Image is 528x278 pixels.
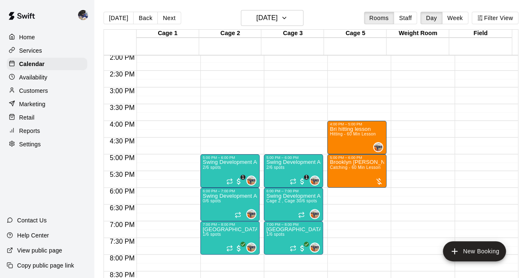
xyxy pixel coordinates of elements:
div: Availability [7,71,87,84]
a: Settings [7,138,87,150]
span: Kailee Powell [250,176,256,186]
a: Customers [7,84,87,97]
span: 2/6 spots filled [203,165,221,170]
div: Kailee Powell [373,142,383,152]
span: 5:00 PM [108,154,137,161]
span: 7:00 PM [108,221,137,228]
span: 4:30 PM [108,138,137,145]
button: Week [442,12,468,24]
p: Reports [19,127,40,135]
img: Kailee Powell [247,243,255,252]
div: Kailee Powell [310,176,320,186]
span: Catching - 60 Min Lesson [330,165,380,170]
p: Contact Us [17,216,47,224]
div: Kevin Chandler [76,7,94,23]
img: Kailee Powell [311,210,319,218]
span: 2/6 spots filled [266,165,285,170]
span: Cage 2 , Cage 3 [266,199,299,203]
div: 5:00 PM – 6:00 PM: Swing Development Academy 8U/10U [200,154,260,188]
span: 1 [240,175,245,180]
div: Kailee Powell [310,242,320,252]
span: 1 / 2 customers have paid [298,177,306,186]
button: [DATE] [104,12,134,24]
span: Recurring event [290,178,296,185]
div: Kailee Powell [246,176,256,186]
span: 1/6 spots filled [203,232,221,237]
button: Staff [394,12,417,24]
div: Cage 1 [136,30,199,38]
img: Kailee Powell [247,176,255,185]
span: 4:00 PM [108,121,137,128]
img: Kailee Powell [311,176,319,185]
div: 5:00 PM – 6:00 PM [203,156,257,160]
span: Hitting - 60 Min Lesson [330,132,376,136]
span: 0/6 spots filled [299,199,317,203]
div: 5:00 PM – 6:00 PM [330,156,384,160]
img: Kailee Powell [247,210,255,218]
span: 2:30 PM [108,71,137,78]
div: Kailee Powell [246,242,256,252]
span: 3:30 PM [108,104,137,111]
p: View public page [17,246,62,255]
span: 6:00 PM [108,188,137,195]
div: 6:00 PM – 7:00 PM [266,189,321,193]
p: Customers [19,87,48,95]
a: Reports [7,125,87,137]
img: Kailee Powell [374,143,382,151]
a: Calendar [7,58,87,70]
div: 7:00 PM – 8:00 PM: Swing Development Academy High School [264,221,323,255]
button: [DATE] [241,10,303,26]
span: 2:00 PM [108,54,137,61]
span: Kailee Powell [250,242,256,252]
div: 7:00 PM – 8:00 PM: Swing Development Academy High School [200,221,260,255]
span: Kailee Powell [313,242,320,252]
span: Recurring event [226,178,233,185]
p: Marketing [19,100,45,108]
p: Availability [19,73,48,82]
span: Recurring event [226,245,233,252]
span: 1 / 2 customers have paid [235,177,243,186]
div: 5:00 PM – 6:00 PM: Swing Development Academy 8U/10U [264,154,323,188]
span: Kailee Powell [313,209,320,219]
button: Back [133,12,158,24]
p: Calendar [19,60,45,68]
button: Day [420,12,442,24]
img: Kevin Chandler [78,10,88,20]
span: 7:30 PM [108,238,137,245]
div: Kailee Powell [246,209,256,219]
div: 6:00 PM – 7:00 PM: Swing Development Academy 12U/14U [264,188,323,221]
span: Recurring event [235,212,241,218]
span: 1/6 spots filled [266,232,285,237]
span: 8:00 PM [108,255,137,262]
span: All customers have paid [235,244,243,252]
span: All customers have paid [298,244,306,252]
div: Cage 2 [199,30,262,38]
span: Kailee Powell [376,142,383,152]
div: Home [7,31,87,43]
div: Field [449,30,512,38]
span: Kailee Powell [250,209,256,219]
button: Filter View [472,12,518,24]
div: Cage 5 [324,30,387,38]
button: add [443,241,506,261]
a: Services [7,44,87,57]
a: Retail [7,111,87,124]
span: Recurring event [298,212,305,218]
div: 7:00 PM – 8:00 PM [266,222,321,227]
button: Next [157,12,181,24]
span: 5:30 PM [108,171,137,178]
div: 5:00 PM – 6:00 PM: Brooklyn Orozco Catching Lesson [327,154,387,188]
span: 1 [304,175,309,180]
div: Kailee Powell [310,209,320,219]
span: 3:00 PM [108,87,137,94]
a: Marketing [7,98,87,110]
p: Services [19,46,42,55]
h6: [DATE] [256,12,278,24]
div: 6:00 PM – 7:00 PM [203,189,257,193]
p: Home [19,33,35,41]
p: Settings [19,140,41,148]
